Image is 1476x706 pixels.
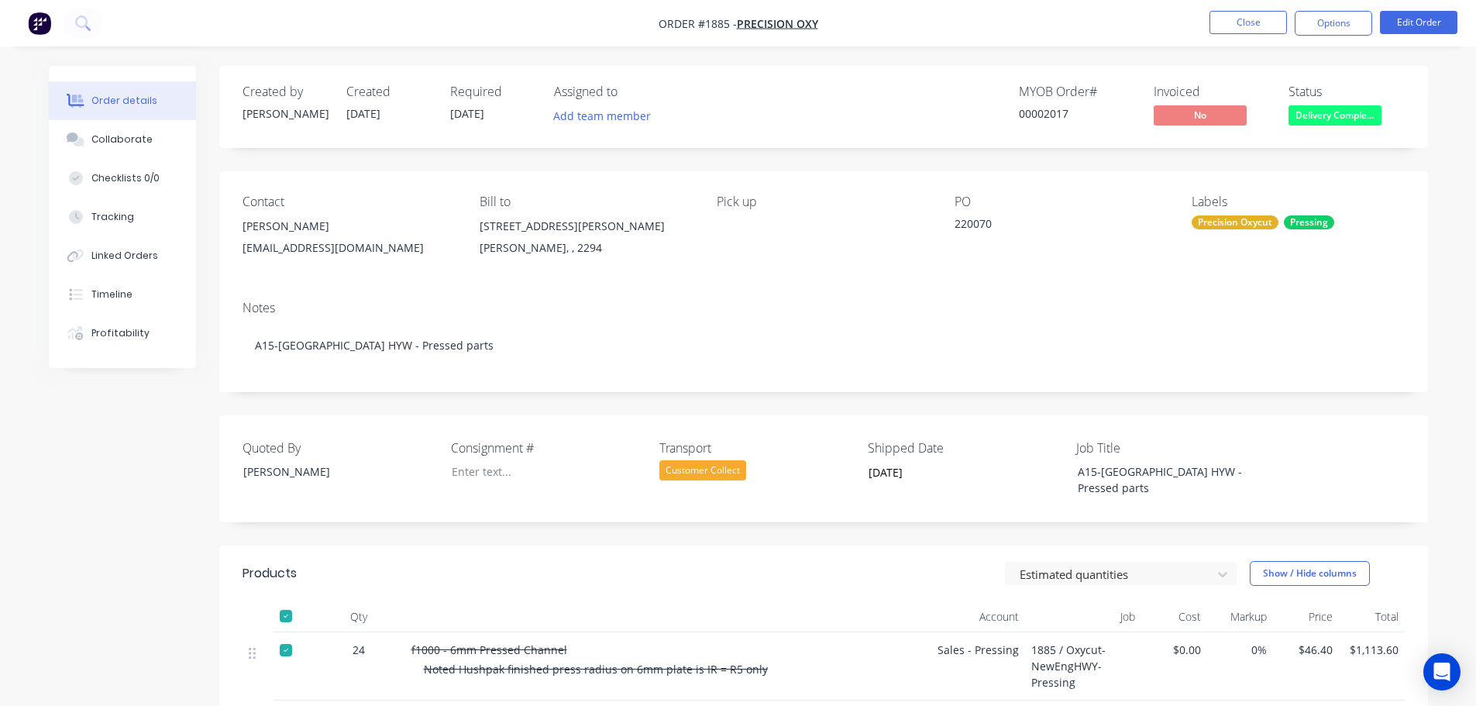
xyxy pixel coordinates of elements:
[49,81,196,120] button: Order details
[49,120,196,159] button: Collaborate
[243,195,455,209] div: Contact
[1141,601,1207,632] div: Cost
[1207,601,1273,632] div: Markup
[554,84,709,99] div: Assigned to
[480,195,692,209] div: Bill to
[243,215,455,237] div: [PERSON_NAME]
[346,106,380,121] span: [DATE]
[554,105,659,126] button: Add team member
[243,301,1405,315] div: Notes
[1423,653,1461,691] div: Open Intercom Messenger
[1065,460,1259,499] div: A15-[GEOGRAPHIC_DATA] HYW - Pressed parts
[243,439,436,457] label: Quoted By
[91,210,134,224] div: Tracking
[49,236,196,275] button: Linked Orders
[1380,11,1457,34] button: Edit Order
[312,601,405,632] div: Qty
[870,601,1025,632] div: Account
[659,439,853,457] label: Transport
[91,94,157,108] div: Order details
[49,314,196,353] button: Profitability
[243,322,1405,369] div: A15-[GEOGRAPHIC_DATA] HYW - Pressed parts
[450,106,484,121] span: [DATE]
[868,439,1061,457] label: Shipped Date
[1288,105,1381,129] button: Delivery Comple...
[659,16,737,31] span: Order #1885 -
[480,215,692,265] div: [STREET_ADDRESS][PERSON_NAME][PERSON_NAME], , 2294
[1192,195,1404,209] div: Labels
[49,275,196,314] button: Timeline
[346,84,432,99] div: Created
[1154,84,1270,99] div: Invoiced
[353,642,365,658] span: 24
[1295,11,1372,36] button: Options
[91,326,150,340] div: Profitability
[870,632,1025,701] div: Sales - Pressing
[955,215,1148,237] div: 220070
[1279,642,1333,658] span: $46.40
[858,461,1051,484] input: Enter date
[1147,642,1201,658] span: $0.00
[1076,439,1270,457] label: Job Title
[1019,84,1135,99] div: MYOB Order #
[737,16,818,31] a: Precision Oxy
[1019,105,1135,122] div: 00002017
[411,642,567,657] span: f1000 - 6mm Pressed Channel
[243,84,328,99] div: Created by
[231,460,425,483] div: [PERSON_NAME]
[1250,561,1370,586] button: Show / Hide columns
[243,105,328,122] div: [PERSON_NAME]
[49,159,196,198] button: Checklists 0/0
[480,237,692,259] div: [PERSON_NAME], , 2294
[1192,215,1278,229] div: Precision Oxycut
[1345,642,1399,658] span: $1,113.60
[480,215,692,237] div: [STREET_ADDRESS][PERSON_NAME]
[1288,84,1405,99] div: Status
[243,215,455,265] div: [PERSON_NAME][EMAIL_ADDRESS][DOMAIN_NAME]
[91,171,160,185] div: Checklists 0/0
[1284,215,1334,229] div: Pressing
[1273,601,1339,632] div: Price
[1288,105,1381,125] span: Delivery Comple...
[545,105,659,126] button: Add team member
[659,460,746,480] div: Customer Collect
[955,195,1167,209] div: PO
[1025,601,1141,632] div: Job
[1339,601,1405,632] div: Total
[91,133,153,146] div: Collaborate
[28,12,51,35] img: Factory
[424,662,768,677] span: Noted Hushpak finished press radius on 6mm plate is IR = R5 only
[451,439,645,457] label: Consignment #
[1213,642,1267,658] span: 0%
[91,288,132,301] div: Timeline
[1025,632,1141,701] div: 1885 / Oxycut-NewEngHWY-Pressing
[1209,11,1287,34] button: Close
[243,564,297,583] div: Products
[1154,105,1247,125] span: No
[91,249,158,263] div: Linked Orders
[450,84,535,99] div: Required
[717,195,929,209] div: Pick up
[49,198,196,236] button: Tracking
[243,237,455,259] div: [EMAIL_ADDRESS][DOMAIN_NAME]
